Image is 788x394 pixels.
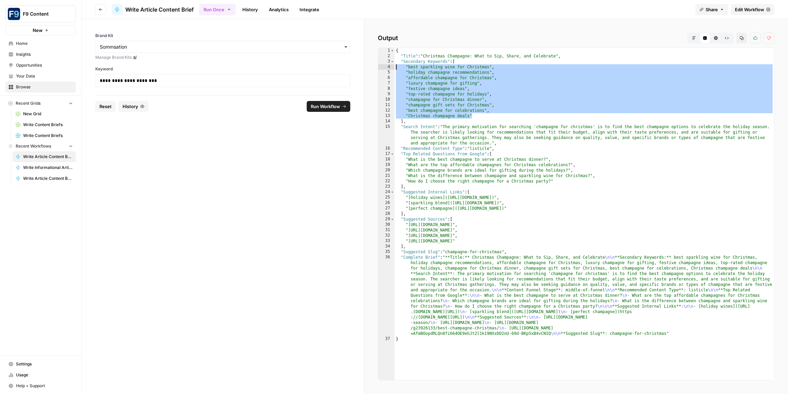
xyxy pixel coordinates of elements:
div: 23 [378,184,395,189]
a: Write Article Content Brief [112,4,194,15]
button: Reset [95,101,116,112]
button: History [118,101,148,112]
span: Usage [16,372,73,378]
span: F9 Content [23,11,64,17]
span: Toggle code folding, rows 1 through 37 [390,48,394,53]
span: Toggle code folding, rows 17 through 23 [390,151,394,157]
a: Browse [5,82,76,92]
span: History [123,103,138,110]
div: 12 [378,108,395,113]
img: F9 Content Logo [8,8,20,20]
div: 3 [378,59,395,64]
span: Opportunities [16,62,73,68]
div: 13 [378,113,395,119]
a: Write Informational Article Body [13,162,76,173]
a: Edit Workflow [731,4,774,15]
div: 34 [378,244,395,249]
a: Your Data [5,71,76,82]
button: Help + Support [5,380,76,391]
a: Write Article Content Brief [13,173,76,184]
span: Write Informational Article Body [23,165,73,171]
div: 22 [378,178,395,184]
span: Edit Workflow [735,6,764,13]
div: 14 [378,119,395,124]
div: 16 [378,146,395,151]
a: Opportunities [5,60,76,71]
div: 28 [378,211,395,217]
div: 7 [378,81,395,86]
div: 19 [378,162,395,168]
span: Write Article Content Brief [23,175,73,182]
div: 10 [378,97,395,102]
div: 30 [378,222,395,227]
div: 33 [378,238,395,244]
div: 8 [378,86,395,91]
div: 18 [378,157,395,162]
button: Run Once [199,4,236,15]
span: Write Content Briefs [23,122,73,128]
button: Recent Workflows [5,141,76,151]
span: Toggle code folding, rows 24 through 28 [390,189,394,195]
div: 1 [378,48,395,53]
a: Write Content Briefs [13,130,76,141]
span: Recent Grids [16,100,41,106]
div: 29 [378,217,395,222]
div: 36 [378,255,395,336]
div: 6 [378,75,395,81]
a: Insights [5,49,76,60]
div: 35 [378,249,395,255]
div: 20 [378,168,395,173]
span: Write Content Briefs [23,133,73,139]
a: Manage Brand Kits [95,54,350,61]
label: Brand Kit [95,33,350,39]
h2: Output [378,33,774,44]
span: Toggle code folding, rows 29 through 34 [390,217,394,222]
span: New [33,27,43,34]
div: 9 [378,91,395,97]
div: 4 [378,64,395,70]
span: Settings [16,361,73,367]
span: Write Article Content Brief [23,154,73,160]
div: 27 [378,206,395,211]
div: 17 [378,151,395,157]
a: New Grid [13,108,76,119]
button: New [5,25,76,35]
span: New Grid [23,111,73,117]
span: Recent Workflows [16,143,51,149]
span: Share [706,6,718,13]
input: Sommsation [100,44,346,50]
a: Write Article Content Brief [13,151,76,162]
button: Run Workflow [307,101,350,112]
button: Recent Grids [5,98,76,108]
div: 26 [378,200,395,206]
span: Write Article Content Brief [125,5,194,14]
a: Home [5,38,76,49]
button: Share [695,4,728,15]
label: Keyword [95,66,350,72]
span: Browse [16,84,73,90]
div: 31 [378,227,395,233]
div: 21 [378,173,395,178]
span: Your Data [16,73,73,79]
span: Run Workflow [311,103,340,110]
a: Usage [5,370,76,380]
a: Integrate [295,4,323,15]
span: Home [16,40,73,47]
span: Help + Support [16,383,73,389]
div: 32 [378,233,395,238]
div: 25 [378,195,395,200]
div: 15 [378,124,395,146]
a: Write Content Briefs [13,119,76,130]
div: 5 [378,70,395,75]
button: Workspace: F9 Content [5,5,76,22]
a: History [238,4,262,15]
a: Settings [5,359,76,370]
span: Toggle code folding, rows 3 through 14 [390,59,394,64]
span: Insights [16,51,73,57]
div: 2 [378,53,395,59]
div: 11 [378,102,395,108]
div: 37 [378,336,395,342]
a: Analytics [265,4,293,15]
div: 24 [378,189,395,195]
span: Reset [99,103,112,110]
